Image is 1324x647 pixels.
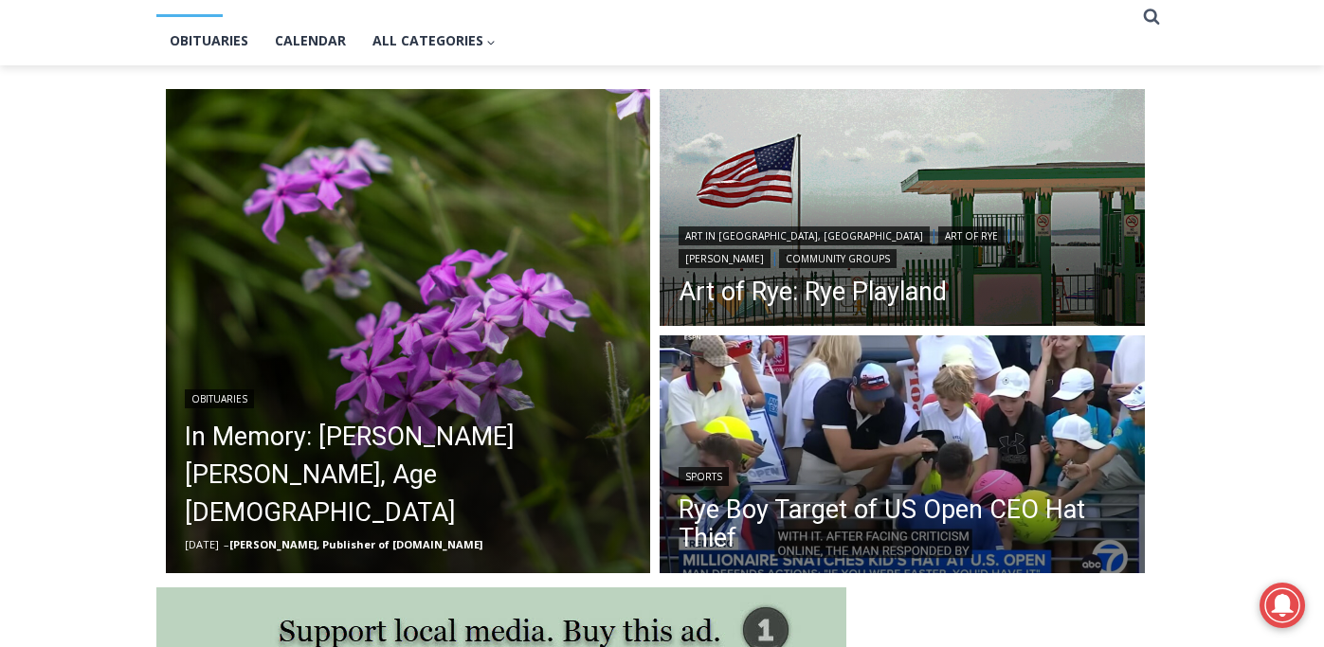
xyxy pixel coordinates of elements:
a: Art of Rye [938,226,1005,245]
a: Calendar [262,17,359,64]
a: Community Groups [779,249,897,268]
a: Open Tues. - Sun. [PHONE_NUMBER] [1,190,190,236]
a: Art in [GEOGRAPHIC_DATA], [GEOGRAPHIC_DATA] [679,226,930,245]
a: Obituaries [156,17,262,64]
div: | | | [679,223,1126,268]
div: Serving [GEOGRAPHIC_DATA] Since [DATE] [124,34,468,52]
span: Intern @ [DOMAIN_NAME] [496,189,879,231]
img: (PHOTO: A Rye boy attending the US Open was the target of a CEO who snatched a hat being given to... [660,335,1145,578]
a: Sports [679,467,729,486]
div: "[PERSON_NAME] and I covered the [DATE] Parade, which was a really eye opening experience as I ha... [479,1,896,184]
a: Read More Art of Rye: Rye Playland [660,89,1145,332]
a: Read More In Memory: Barbara Porter Schofield, Age 90 [166,89,651,574]
a: Rye Boy Target of US Open CEO Hat Thief [679,495,1126,552]
a: Art of Rye: Rye Playland [679,278,1126,306]
button: Child menu of All Categories [359,17,510,64]
span: Open Tues. - Sun. [PHONE_NUMBER] [6,195,186,267]
img: s_800_809a2aa2-bb6e-4add-8b5e-749ad0704c34.jpeg [459,1,572,86]
a: Obituaries [185,389,254,408]
h4: Book [PERSON_NAME]'s Good Humor for Your Event [577,20,660,73]
span: – [224,537,229,551]
a: Book [PERSON_NAME]'s Good Humor for Your Event [563,6,684,86]
a: [PERSON_NAME] [679,249,771,268]
img: (PHOTO: Rye Playland. Entrance onto Playland Beach at the Boardwalk. By JoAnn Cancro.) [660,89,1145,332]
a: Intern @ [DOMAIN_NAME] [456,184,918,236]
img: (PHOTO: Kim Eierman of EcoBeneficial designed and oversaw the installation of native plant beds f... [166,89,651,574]
div: "the precise, almost orchestrated movements of cutting and assembling sushi and [PERSON_NAME] mak... [195,118,279,226]
time: [DATE] [185,537,219,551]
a: [PERSON_NAME], Publisher of [DOMAIN_NAME] [229,537,482,551]
a: In Memory: [PERSON_NAME] [PERSON_NAME], Age [DEMOGRAPHIC_DATA] [185,418,632,531]
a: Read More Rye Boy Target of US Open CEO Hat Thief [660,335,1145,578]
